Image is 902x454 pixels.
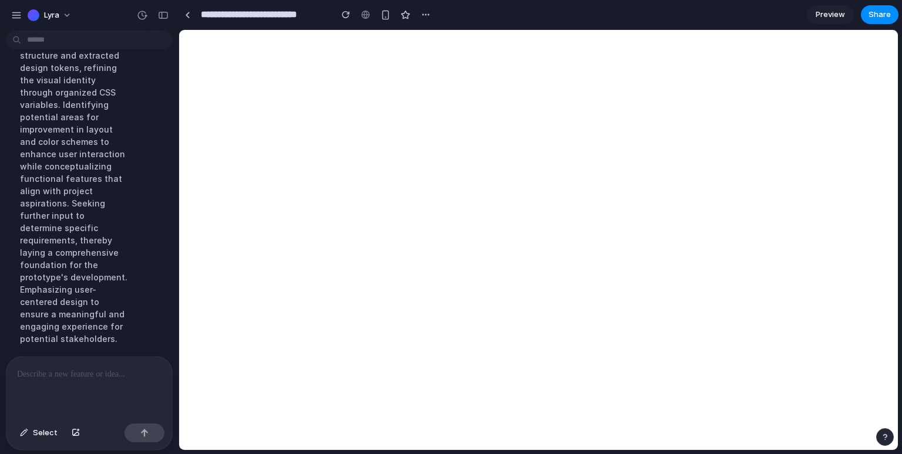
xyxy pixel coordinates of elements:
[44,9,59,21] span: Lyra
[23,6,78,25] button: Lyra
[869,9,891,21] span: Share
[807,5,854,24] a: Preview
[816,9,845,21] span: Preview
[11,5,139,352] div: Evaluating the current application state by assessing the main code structure and extracted desig...
[861,5,898,24] button: Share
[14,423,63,442] button: Select
[33,427,58,439] span: Select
